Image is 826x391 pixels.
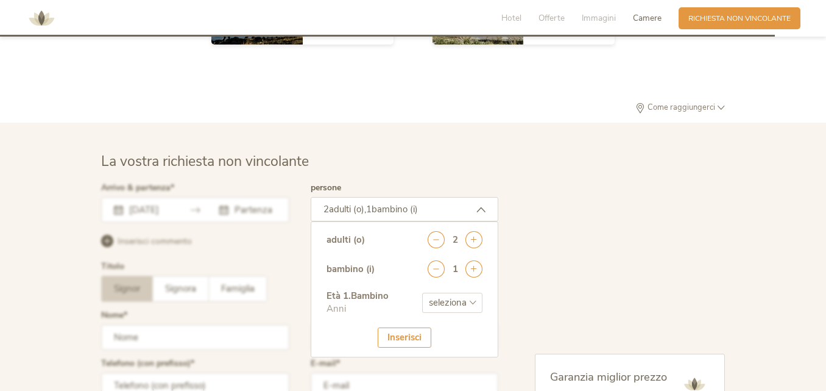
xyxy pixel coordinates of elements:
[378,328,431,348] div: Inserisci
[688,13,791,24] span: Richiesta non vincolante
[453,234,458,246] div: 2
[633,12,662,24] span: Camere
[538,12,565,24] span: Offerte
[453,263,458,276] div: 1
[327,234,365,246] div: adulti (o)
[645,104,718,112] span: Come raggiungerci
[501,12,521,24] span: Hotel
[366,203,372,215] span: 1
[550,369,667,384] span: Garanzia miglior prezzo
[311,184,341,192] label: persone
[329,203,366,215] span: adulti (o),
[327,290,389,303] div: Età 1 . Bambino
[327,263,375,276] div: bambino (i)
[101,152,309,171] span: La vostra richiesta non vincolante
[582,12,616,24] span: Immagini
[372,203,418,215] span: bambino (i)
[23,15,60,21] a: AMONTI & LUNARIS Wellnessresort
[323,203,329,215] span: 2
[327,303,389,315] div: Anni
